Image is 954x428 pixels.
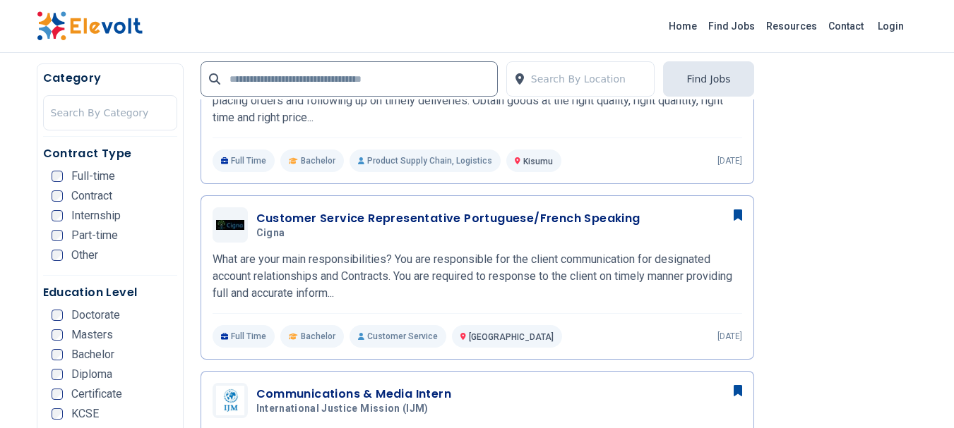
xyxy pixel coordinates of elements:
[213,325,275,348] p: Full Time
[469,332,554,342] span: [GEOGRAPHIC_DATA]
[761,15,823,37] a: Resources
[37,11,143,41] img: Elevolt
[52,408,63,420] input: KCSE
[71,230,118,241] span: Part-time
[213,207,742,348] a: CignaCustomer Service Representative Portuguese/French SpeakingCignaWhat are your main responsibi...
[71,369,112,380] span: Diploma
[213,251,742,302] p: What are your main responsibilities? You are responsible for the client communication for designa...
[717,155,742,166] p: [DATE]
[52,210,63,221] input: Internship
[71,210,121,221] span: Internship
[52,230,63,241] input: Part-time
[663,61,753,97] button: Find Jobs
[301,155,335,166] span: Bachelor
[663,15,703,37] a: Home
[52,190,63,202] input: Contract
[256,227,285,240] span: Cigna
[213,149,275,172] p: Full Time
[71,349,114,360] span: Bachelor
[52,389,63,400] input: Certificate
[256,210,640,227] h3: Customer Service Representative Portuguese/French Speaking
[869,12,912,40] a: Login
[52,171,63,182] input: Full-time
[350,325,446,348] p: Customer Service
[213,75,742,126] p: Job Objective/Purpose To provide optimum levels of supplies while ensuring no stock-outs, by sour...
[823,15,869,37] a: Contact
[43,145,177,162] h5: Contract Type
[52,250,63,261] input: Other
[256,386,452,403] h3: Communications & Media Intern
[71,389,122,400] span: Certificate
[256,403,429,415] span: International Justice Mission (IJM)
[216,386,244,415] img: International Justice Mission (IJM)
[71,250,98,261] span: Other
[213,32,742,172] a: Avenue Hospital GroupProcurement Officer [PERSON_NAME]Avenue Hospital GroupJob Objective/Purpose ...
[350,149,501,172] p: Product Supply Chain, Logistics
[52,310,63,321] input: Doctorate
[703,15,761,37] a: Find Jobs
[71,408,99,420] span: KCSE
[71,171,115,182] span: Full-time
[523,157,553,166] span: Kisumu
[52,349,63,360] input: Bachelor
[216,220,244,230] img: Cigna
[52,329,63,341] input: Masters
[43,284,177,301] h5: Education Level
[301,331,335,342] span: Bachelor
[71,310,120,321] span: Doctorate
[717,331,742,342] p: [DATE]
[43,70,177,87] h5: Category
[71,190,112,202] span: Contract
[71,329,113,341] span: Masters
[52,369,63,380] input: Diploma
[883,360,954,428] iframe: Chat Widget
